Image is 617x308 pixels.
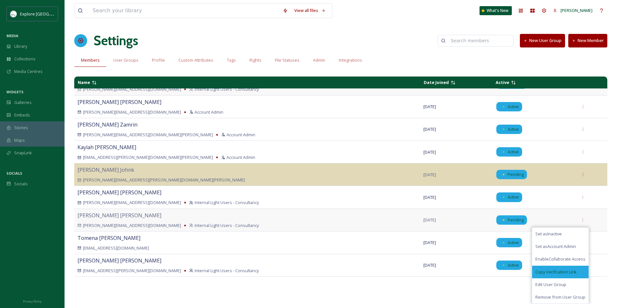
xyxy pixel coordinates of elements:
span: Pending [508,171,524,178]
span: Stories [14,125,28,131]
span: [PERSON_NAME][EMAIL_ADDRESS][DOMAIN_NAME][PERSON_NAME] [83,132,213,138]
span: [PERSON_NAME] [PERSON_NAME] [77,189,161,196]
span: Galleries [14,99,32,106]
span: [PERSON_NAME] [561,7,592,13]
span: Account Admin [195,109,223,115]
span: Rights [249,57,261,63]
span: Explore [GEOGRAPHIC_DATA][PERSON_NAME] [20,11,109,17]
span: [PERSON_NAME] Zamrin [77,121,137,128]
span: Members [81,57,100,63]
span: Media Centres [14,68,43,75]
span: Internal Light Users - Consultancy [195,200,259,206]
span: Account Admin [227,154,255,160]
span: Active [496,79,509,85]
span: Internal Light Users - Consultancy [195,86,259,92]
span: Internal Light Users - Consultancy [195,268,259,274]
span: File Statuses [275,57,299,63]
span: [PERSON_NAME][EMAIL_ADDRESS][DOMAIN_NAME] [83,86,181,92]
span: Collections [14,56,35,62]
span: Active [508,126,519,132]
img: north%20marion%20account.png [10,11,17,17]
h1: Settings [94,31,138,50]
td: Sort descending [75,77,420,88]
span: Active [508,194,519,200]
span: [DATE] [423,126,436,132]
span: Edit User Group [535,282,566,288]
span: Set as Inactive [535,231,562,237]
span: [DATE] [423,172,436,178]
a: Privacy Policy [23,297,42,305]
span: [DATE] [423,217,436,223]
td: Sort descending [492,77,574,88]
span: Privacy Policy [23,299,42,303]
span: Account Admin [227,132,255,138]
span: WIDGETS [6,89,24,94]
span: Integrations [339,57,362,63]
span: User Groups [113,57,138,63]
span: Tomena [PERSON_NAME] [77,234,140,241]
span: Kaylah [PERSON_NAME] [77,144,136,151]
span: Name [78,79,90,85]
span: [PERSON_NAME][EMAIL_ADDRESS][DOMAIN_NAME] [83,109,181,115]
span: Admin [313,57,325,63]
span: [EMAIL_ADDRESS][PERSON_NAME][DOMAIN_NAME][PERSON_NAME] [83,154,213,160]
span: [DATE] [423,149,436,155]
a: View all files [291,4,329,17]
span: Internal Light Users - Consultancy [195,222,259,229]
button: New Member [568,34,607,47]
td: Sort descending [574,80,607,85]
span: Date Joined [424,79,449,85]
span: Socials [14,181,28,187]
span: Set as Account Admin [535,243,576,250]
span: Tags [227,57,236,63]
span: [DATE] [423,240,436,245]
span: [DATE] [423,104,436,109]
span: Enable Collaborate Access [535,256,585,262]
input: Search members [447,34,510,47]
a: [PERSON_NAME] [550,4,596,17]
span: Remove from User Group [535,294,585,300]
span: [PERSON_NAME][EMAIL_ADDRESS][DOMAIN_NAME] [83,222,181,229]
span: [PERSON_NAME][EMAIL_ADDRESS][PERSON_NAME][DOMAIN_NAME][PERSON_NAME] [83,177,245,183]
span: [DATE] [423,262,436,268]
span: [DATE] [423,194,436,200]
span: Active [508,262,519,268]
span: Active [508,240,519,246]
span: [PERSON_NAME] [PERSON_NAME] [77,98,161,106]
span: Copy Verification Link [535,269,577,275]
span: Pending [508,217,524,223]
span: Profile [152,57,165,63]
span: Active [508,149,519,155]
span: [EMAIL_ADDRESS][DOMAIN_NAME] [83,245,149,251]
span: [PERSON_NAME] [PERSON_NAME] [77,257,161,264]
input: Search your library [89,4,279,18]
span: [PERSON_NAME] Johnk [77,166,134,173]
span: MEDIA [6,33,18,38]
span: SOCIALS [6,171,22,176]
span: Embeds [14,112,30,118]
span: Library [14,43,27,49]
span: Custom Attributes [178,57,213,63]
span: [EMAIL_ADDRESS][PERSON_NAME][DOMAIN_NAME] [83,268,181,274]
span: Active [508,104,519,110]
td: Sort ascending [420,77,492,88]
span: [PERSON_NAME] [PERSON_NAME] [77,212,161,219]
span: [PERSON_NAME][EMAIL_ADDRESS][DOMAIN_NAME] [83,200,181,206]
button: New User Group [520,34,565,47]
span: Maps [14,137,25,143]
span: SnapLink [14,150,32,156]
a: What's New [480,6,512,15]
